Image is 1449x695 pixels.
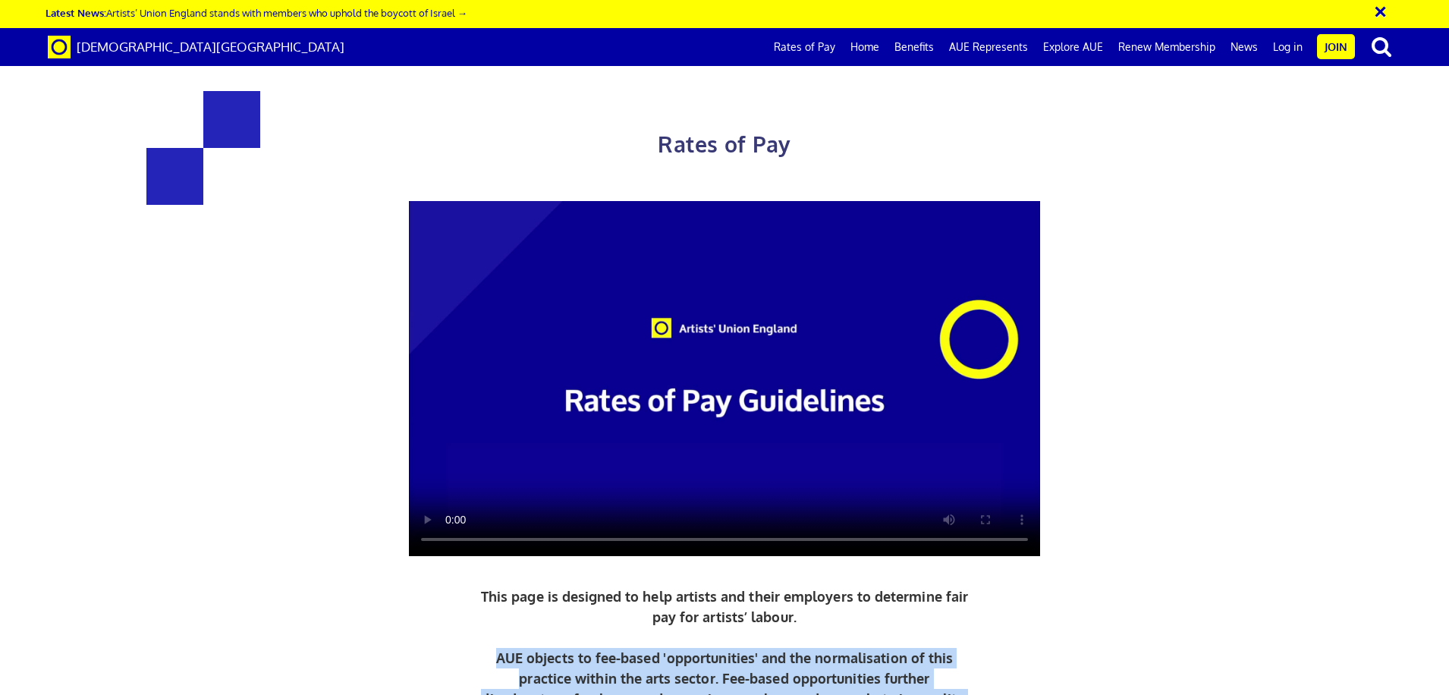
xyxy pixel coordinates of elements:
[1223,28,1265,66] a: News
[77,39,344,55] span: [DEMOGRAPHIC_DATA][GEOGRAPHIC_DATA]
[36,28,356,66] a: Brand [DEMOGRAPHIC_DATA][GEOGRAPHIC_DATA]
[1265,28,1310,66] a: Log in
[46,6,467,19] a: Latest News:Artists’ Union England stands with members who uphold the boycott of Israel →
[1111,28,1223,66] a: Renew Membership
[658,131,791,158] span: Rates of Pay
[1036,28,1111,66] a: Explore AUE
[843,28,887,66] a: Home
[1317,34,1355,59] a: Join
[887,28,941,66] a: Benefits
[941,28,1036,66] a: AUE Represents
[766,28,843,66] a: Rates of Pay
[1358,30,1405,62] button: search
[46,6,106,19] strong: Latest News:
